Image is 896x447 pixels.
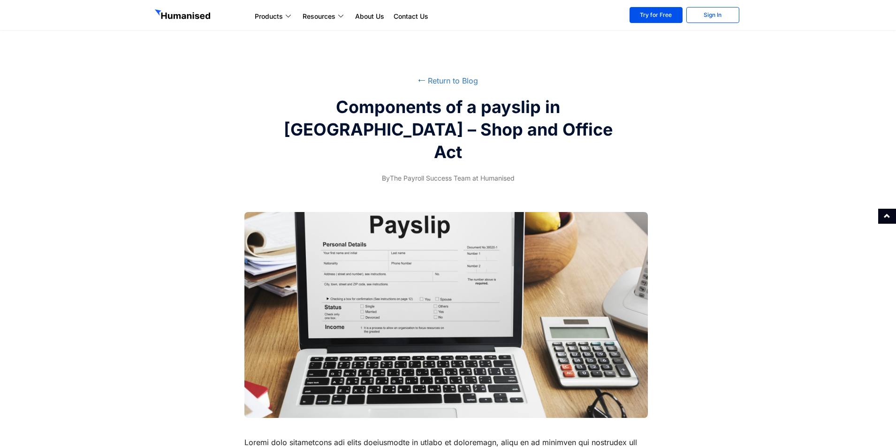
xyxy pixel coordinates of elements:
[630,7,683,23] a: Try for Free
[350,11,389,22] a: About Us
[382,173,515,184] span: The Payroll Success Team at Humanised
[155,9,212,22] img: GetHumanised Logo
[250,11,298,22] a: Products
[244,212,648,418] img: components of a payslip in sri lanka- shop and office act
[298,11,350,22] a: Resources
[389,11,433,22] a: Contact Us
[686,7,739,23] a: Sign In
[382,174,390,182] span: By
[272,96,624,163] h2: Components of a payslip in [GEOGRAPHIC_DATA] – Shop and Office Act
[418,76,478,85] a: ⭠ Return to Blog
